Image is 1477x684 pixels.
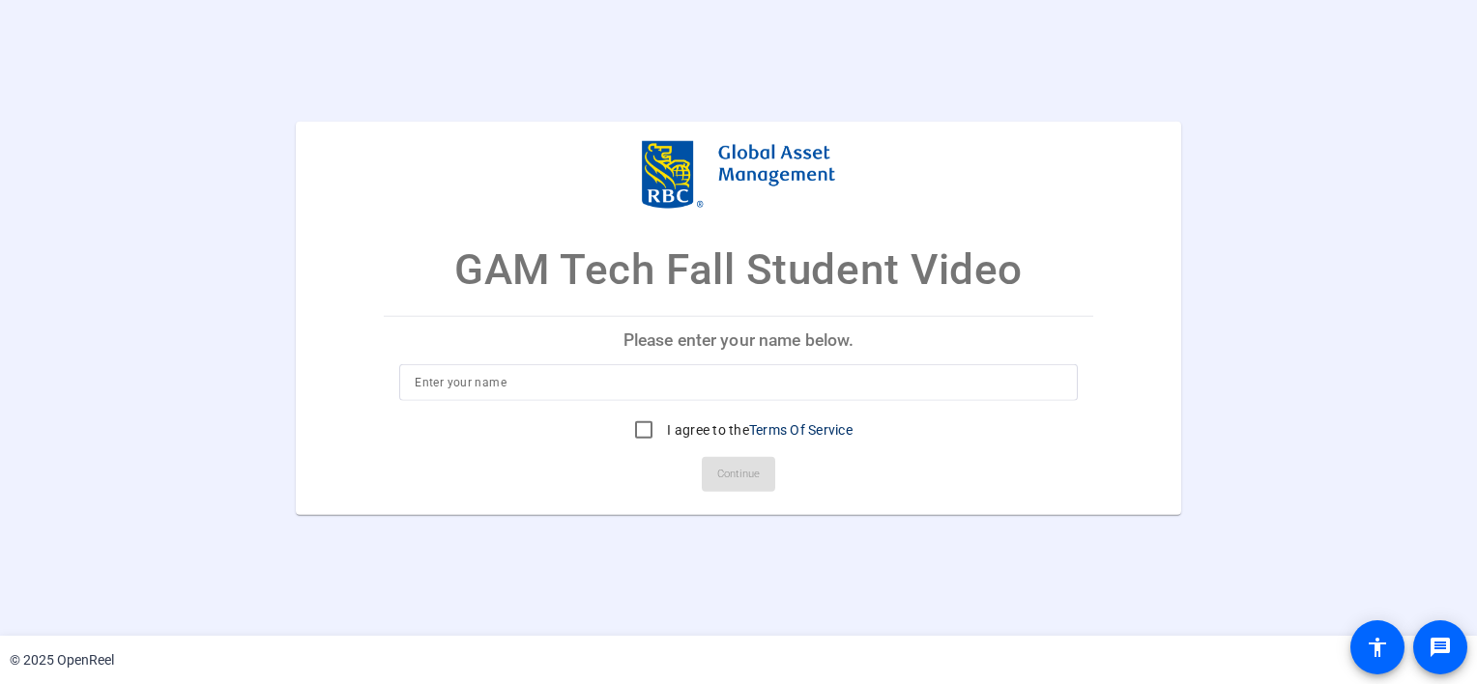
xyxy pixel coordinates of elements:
p: Please enter your name below. [384,317,1092,363]
a: Terms Of Service [749,421,853,437]
label: I agree to the [663,419,853,439]
p: GAM Tech Fall Student Video [454,238,1023,301]
mat-icon: accessibility [1366,636,1389,659]
mat-icon: message [1429,636,1452,659]
div: © 2025 OpenReel [10,650,114,670]
input: Enter your name [415,370,1061,393]
img: company-logo [642,141,835,209]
